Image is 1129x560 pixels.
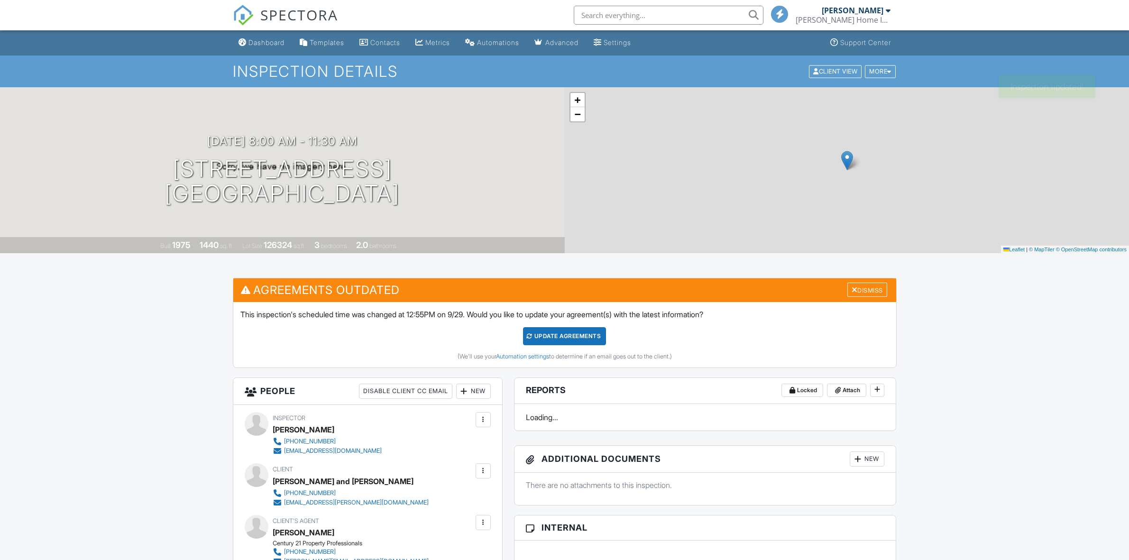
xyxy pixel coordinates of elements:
[273,525,334,540] a: [PERSON_NAME]
[233,63,897,80] h1: Inspection Details
[1056,247,1127,252] a: © OpenStreetMap contributors
[496,353,549,360] a: Automation settings
[233,13,338,33] a: SPECTORA
[545,38,578,46] div: Advanced
[233,278,896,302] h3: Agreements Outdated
[841,151,853,170] img: Marker
[294,242,305,249] span: sq.ft.
[570,93,585,107] a: Zoom in
[165,156,400,207] h1: [STREET_ADDRESS] [GEOGRAPHIC_DATA]
[260,5,338,25] span: SPECTORA
[310,38,344,46] div: Templates
[273,547,429,557] a: [PHONE_NUMBER]
[412,34,454,52] a: Metrics
[850,451,884,467] div: New
[240,353,889,360] div: (We'll use your to determine if an email goes out to the client.)
[809,65,862,78] div: Client View
[461,34,523,52] a: Automations (Basic)
[235,34,288,52] a: Dashboard
[574,6,763,25] input: Search everything...
[531,34,582,52] a: Advanced
[865,65,896,78] div: More
[321,242,347,249] span: bedrooms
[840,38,891,46] div: Support Center
[233,5,254,26] img: The Best Home Inspection Software - Spectora
[1026,247,1028,252] span: |
[826,34,895,52] a: Support Center
[590,34,635,52] a: Settings
[359,384,452,399] div: Disable Client CC Email
[160,242,171,249] span: Built
[273,466,293,473] span: Client
[273,540,436,547] div: Century 21 Property Professionals
[273,414,305,422] span: Inspector
[273,488,429,498] a: [PHONE_NUMBER]
[1029,247,1055,252] a: © MapTiler
[273,446,382,456] a: [EMAIL_ADDRESS][DOMAIN_NAME]
[526,480,885,490] p: There are no attachments to this inspection.
[296,34,348,52] a: Templates
[273,474,413,488] div: [PERSON_NAME] and [PERSON_NAME]
[369,242,396,249] span: bathrooms
[273,422,334,437] div: [PERSON_NAME]
[200,240,219,250] div: 1440
[207,135,358,147] h3: [DATE] 8:00 am - 11:30 am
[514,446,896,473] h3: Additional Documents
[273,498,429,507] a: [EMAIL_ADDRESS][PERSON_NAME][DOMAIN_NAME]
[456,384,491,399] div: New
[356,34,404,52] a: Contacts
[570,107,585,121] a: Zoom out
[477,38,519,46] div: Automations
[1003,247,1025,252] a: Leaflet
[248,38,285,46] div: Dashboard
[370,38,400,46] div: Contacts
[242,242,262,249] span: Lot Size
[220,242,233,249] span: sq. ft.
[233,378,502,405] h3: People
[999,75,1095,98] div: Inspection updated!
[514,515,896,540] h3: Internal
[284,489,336,497] div: [PHONE_NUMBER]
[233,302,896,367] div: This inspection's scheduled time was changed at 12:55PM on 9/29. Would you like to update your ag...
[273,517,319,524] span: Client's Agent
[356,240,368,250] div: 2.0
[273,437,382,446] a: [PHONE_NUMBER]
[172,240,191,250] div: 1975
[574,94,580,106] span: +
[284,447,382,455] div: [EMAIL_ADDRESS][DOMAIN_NAME]
[822,6,883,15] div: [PERSON_NAME]
[425,38,450,46] div: Metrics
[574,108,580,120] span: −
[314,240,320,250] div: 3
[284,499,429,506] div: [EMAIL_ADDRESS][PERSON_NAME][DOMAIN_NAME]
[264,240,292,250] div: 126324
[284,548,336,556] div: [PHONE_NUMBER]
[808,67,864,74] a: Client View
[523,327,606,345] div: Update Agreements
[847,283,887,297] div: Dismiss
[796,15,890,25] div: Palmer Home Inspection
[284,438,336,445] div: [PHONE_NUMBER]
[604,38,631,46] div: Settings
